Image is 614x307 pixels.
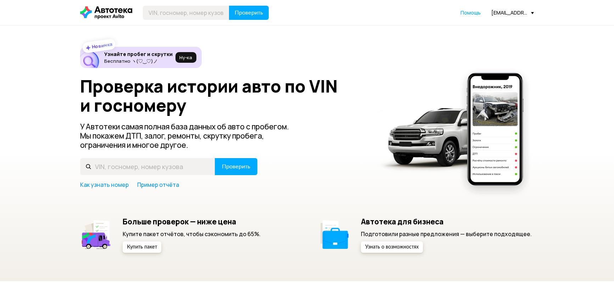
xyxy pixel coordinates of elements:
[91,41,113,50] strong: Новинка
[179,55,192,60] span: Ну‑ка
[365,245,419,250] span: Узнать о возможностях
[80,181,129,189] a: Как узнать номер
[123,241,161,253] button: Купить пакет
[491,9,534,16] div: [EMAIL_ADDRESS][DOMAIN_NAME]
[80,122,301,150] p: У Автотеки самая полная база данных об авто с пробегом. Мы покажем ДТП, залог, ремонты, скрутку п...
[460,9,481,16] a: Помощь
[235,10,263,16] span: Проверить
[80,77,368,115] h1: Проверка истории авто по VIN и госномеру
[123,230,261,238] p: Купите пакет отчётов, чтобы сэкономить до 65%.
[143,6,229,20] input: VIN, госномер, номер кузова
[137,181,179,189] a: Пример отчёта
[104,58,173,64] p: Бесплатно ヽ(♡‿♡)ノ
[361,241,423,253] button: Узнать о возможностях
[361,217,532,226] h5: Автотека для бизнеса
[215,158,257,175] button: Проверить
[229,6,269,20] button: Проверить
[222,164,250,169] span: Проверить
[80,158,215,175] input: VIN, госномер, номер кузова
[127,245,157,250] span: Купить пакет
[361,230,532,238] p: Подготовили разные предложения — выберите подходящее.
[123,217,261,226] h5: Больше проверок — ниже цена
[104,51,173,57] h6: Узнайте пробег и скрутки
